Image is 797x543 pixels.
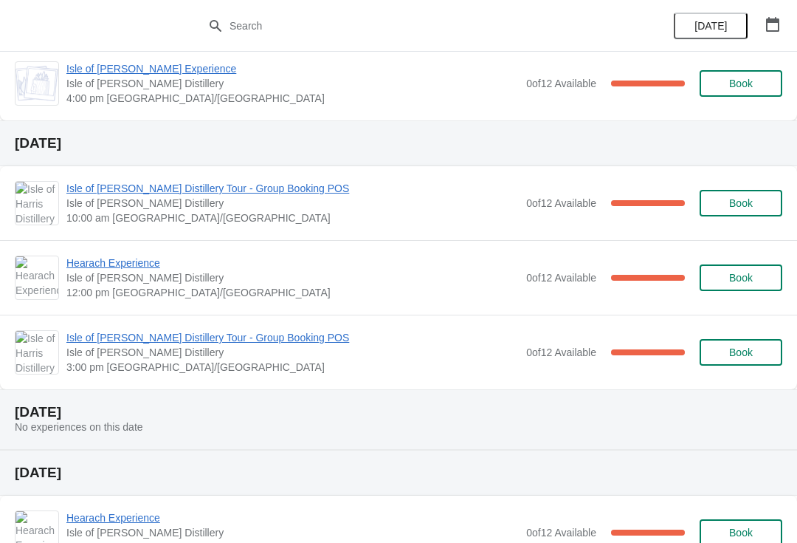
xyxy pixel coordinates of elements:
span: Isle of [PERSON_NAME] Distillery [66,270,519,285]
span: Isle of [PERSON_NAME] Distillery Tour - Group Booking POS [66,330,519,345]
span: 0 of 12 Available [526,272,596,284]
button: Book [700,190,782,216]
span: 12:00 pm [GEOGRAPHIC_DATA]/[GEOGRAPHIC_DATA] [66,285,519,300]
button: [DATE] [674,13,748,39]
span: Isle of [PERSON_NAME] Distillery [66,345,519,360]
span: Hearach Experience [66,256,519,270]
h2: [DATE] [15,136,782,151]
img: Isle of Harris Distillery Tour - Group Booking POS | Isle of Harris Distillery | 3:00 pm Europe/L... [15,331,58,374]
span: No experiences on this date [15,421,143,433]
h2: [DATE] [15,405,782,420]
span: Isle of [PERSON_NAME] Distillery [66,525,519,540]
span: Isle of [PERSON_NAME] Distillery [66,76,519,91]
button: Book [700,264,782,291]
span: Isle of [PERSON_NAME] Experience [66,61,519,76]
span: 3:00 pm [GEOGRAPHIC_DATA]/[GEOGRAPHIC_DATA] [66,360,519,375]
span: Isle of [PERSON_NAME] Distillery [66,196,519,211]
span: 0 of 12 Available [526,346,596,358]
span: 4:00 pm [GEOGRAPHIC_DATA]/[GEOGRAPHIC_DATA] [66,91,519,106]
span: Book [729,272,753,284]
span: Isle of [PERSON_NAME] Distillery Tour - Group Booking POS [66,181,519,196]
img: Hearach Experience | Isle of Harris Distillery | 12:00 pm Europe/London [15,256,58,299]
button: Book [700,339,782,366]
img: Isle of Harris Gin Experience | Isle of Harris Distillery | 4:00 pm Europe/London [15,66,58,101]
span: 0 of 12 Available [526,197,596,209]
span: 0 of 12 Available [526,78,596,89]
span: Book [729,527,753,539]
span: [DATE] [694,20,727,32]
span: Book [729,346,753,358]
span: 10:00 am [GEOGRAPHIC_DATA]/[GEOGRAPHIC_DATA] [66,211,519,225]
span: Hearach Experience [66,510,519,525]
img: Isle of Harris Distillery Tour - Group Booking POS | Isle of Harris Distillery | 10:00 am Europe/... [15,182,58,225]
input: Search [229,13,598,39]
button: Book [700,70,782,97]
span: Book [729,78,753,89]
h2: [DATE] [15,465,782,480]
span: Book [729,197,753,209]
span: 0 of 12 Available [526,527,596,539]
